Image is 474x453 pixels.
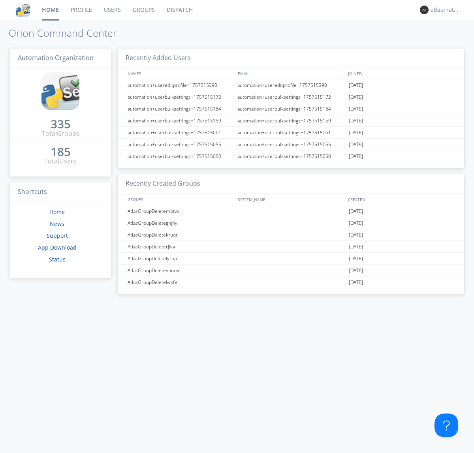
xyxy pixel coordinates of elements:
[349,150,363,162] span: [DATE]
[126,68,234,79] div: NAMES
[118,229,464,241] a: AtlasGroupDeletekruqr[DATE]
[349,127,363,139] span: [DATE]
[118,103,464,115] a: automation+userbulksettings+1757515164automation+userbulksettings+1757515164[DATE]
[118,91,464,103] a: automation+userbulksettings+1757515172automation+userbulksettings+1757515172[DATE]
[118,217,464,229] a: AtlasGroupDeletegnjhy[DATE]
[349,139,363,150] span: [DATE]
[49,208,65,216] a: Home
[236,194,346,205] div: SYSTEM_NAME
[126,205,235,217] div: AtlasGroupDeletembtvq
[349,276,363,288] span: [DATE]
[235,115,347,126] div: automation+userbulksettings+1757515159
[118,205,464,217] a: AtlasGroupDeletembtvq[DATE]
[118,174,464,194] h3: Recently Created Groups
[118,241,464,253] a: AtlasGroupDeleterjiva[DATE]
[50,220,64,227] a: News
[420,6,429,14] img: 373638.png
[349,103,363,115] span: [DATE]
[126,241,235,252] div: AtlasGroupDeleterjiva
[118,115,464,127] a: automation+userbulksettings+1757515159automation+userbulksettings+1757515159[DATE]
[47,232,68,239] a: Support
[51,120,71,129] a: 335
[126,265,235,276] div: AtlasGroupDeleteynncw
[126,229,235,241] div: AtlasGroupDeletekruqr
[10,182,111,202] h3: Shortcuts
[118,253,464,265] a: AtlasGroupDeletelyrpp[DATE]
[18,53,94,62] span: Automation Organization
[126,115,235,126] div: automation+userbulksettings+1757515159
[42,129,79,138] div: Total Groups
[38,244,77,251] a: App Download
[126,194,234,205] div: GROUPS
[235,91,347,103] div: automation+userbulksettings+1757515172
[118,79,464,91] a: automation+usereditprofile+1757515390automation+usereditprofile+1757515390[DATE]
[349,241,363,253] span: [DATE]
[51,120,71,128] div: 335
[126,127,235,138] div: automation+userbulksettings+1757515061
[118,150,464,162] a: automation+userbulksettings+1757515050automation+userbulksettings+1757515050[DATE]
[44,157,77,166] div: Total Users
[126,79,235,91] div: automation+usereditprofile+1757515390
[51,148,71,156] div: 185
[126,253,235,264] div: AtlasGroupDeletelyrpp
[236,68,346,79] div: EMAIL
[235,127,347,138] div: automation+userbulksettings+1757515061
[349,205,363,217] span: [DATE]
[349,115,363,127] span: [DATE]
[41,72,79,110] img: cddb5a64eb264b2086981ab96f4c1ba7
[51,148,71,157] a: 185
[126,139,235,150] div: automation+userbulksettings+1757515055
[235,150,347,162] div: automation+userbulksettings+1757515050
[118,265,464,276] a: AtlasGroupDeleteynncw[DATE]
[118,139,464,150] a: automation+userbulksettings+1757515055automation+userbulksettings+1757515055[DATE]
[126,276,235,288] div: AtlasGroupDeletelwsfe
[346,68,457,79] div: JOINED
[49,256,66,263] a: Status
[434,414,458,437] iframe: Toggle Customer Support
[349,229,363,241] span: [DATE]
[349,265,363,276] span: [DATE]
[235,79,347,91] div: automation+usereditprofile+1757515390
[126,91,235,103] div: automation+userbulksettings+1757515172
[118,49,464,68] h3: Recently Added Users
[349,79,363,91] span: [DATE]
[431,6,460,14] div: atlas+ratelimit
[349,217,363,229] span: [DATE]
[118,127,464,139] a: automation+userbulksettings+1757515061automation+userbulksettings+1757515061[DATE]
[349,91,363,103] span: [DATE]
[349,253,363,265] span: [DATE]
[235,139,347,150] div: automation+userbulksettings+1757515055
[126,150,235,162] div: automation+userbulksettings+1757515050
[346,194,457,205] div: CREATED
[118,276,464,288] a: AtlasGroupDeletelwsfe[DATE]
[235,103,347,115] div: automation+userbulksettings+1757515164
[16,3,30,17] img: cddb5a64eb264b2086981ab96f4c1ba7
[126,103,235,115] div: automation+userbulksettings+1757515164
[126,217,235,229] div: AtlasGroupDeletegnjhy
